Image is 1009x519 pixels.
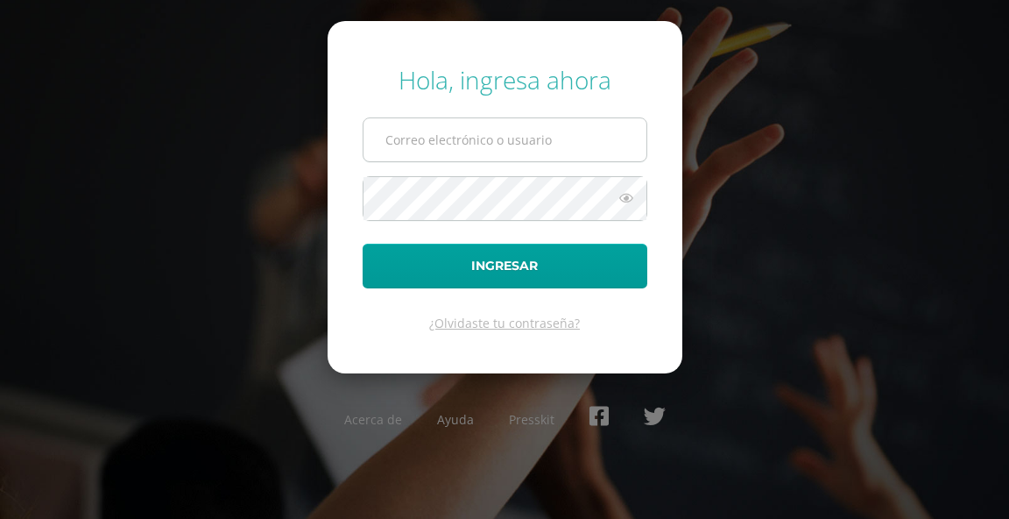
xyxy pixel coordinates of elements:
[429,315,580,331] a: ¿Olvidaste tu contraseña?
[363,118,646,161] input: Correo electrónico o usuario
[363,244,647,288] button: Ingresar
[509,411,554,428] a: Presskit
[437,411,474,428] a: Ayuda
[344,411,402,428] a: Acerca de
[363,63,647,96] div: Hola, ingresa ahora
